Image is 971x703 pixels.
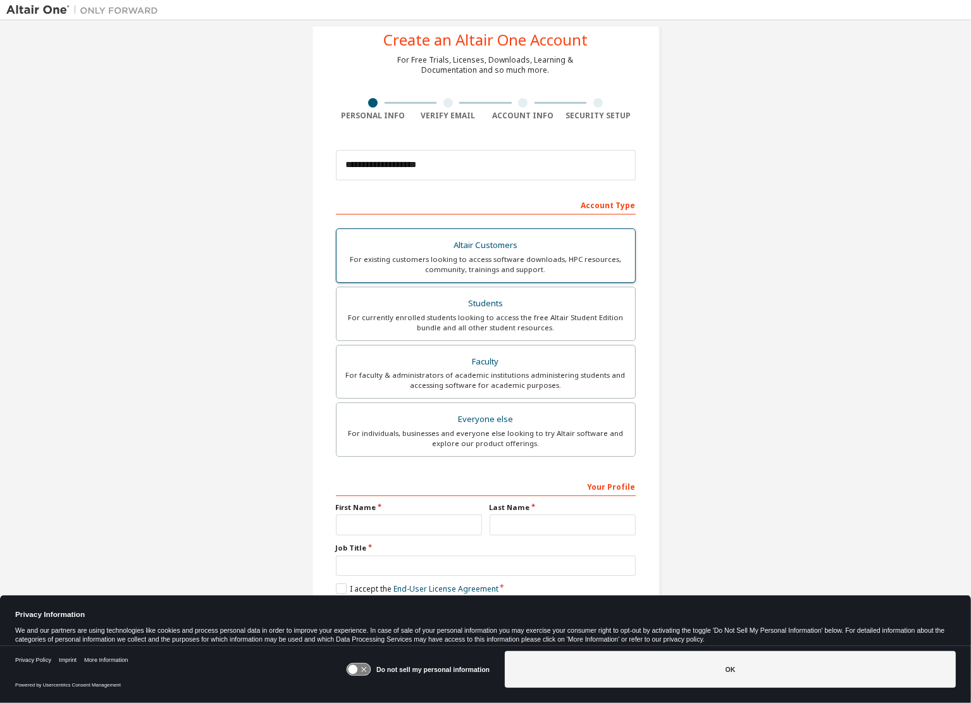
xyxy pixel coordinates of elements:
[411,111,486,121] div: Verify Email
[6,4,164,16] img: Altair One
[398,55,574,75] div: For Free Trials, Licenses, Downloads, Learning & Documentation and so much more.
[336,476,636,496] div: Your Profile
[336,502,482,513] label: First Name
[486,111,561,121] div: Account Info
[344,370,628,390] div: For faculty & administrators of academic institutions administering students and accessing softwa...
[336,543,636,553] label: Job Title
[560,111,636,121] div: Security Setup
[344,295,628,313] div: Students
[336,111,411,121] div: Personal Info
[336,583,498,594] label: I accept the
[344,353,628,371] div: Faculty
[344,428,628,449] div: For individuals, businesses and everyone else looking to try Altair software and explore our prod...
[336,194,636,215] div: Account Type
[383,32,588,47] div: Create an Altair One Account
[344,254,628,275] div: For existing customers looking to access software downloads, HPC resources, community, trainings ...
[344,313,628,333] div: For currently enrolled students looking to access the free Altair Student Edition bundle and all ...
[344,237,628,254] div: Altair Customers
[393,583,498,594] a: End-User License Agreement
[490,502,636,513] label: Last Name
[344,411,628,428] div: Everyone else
